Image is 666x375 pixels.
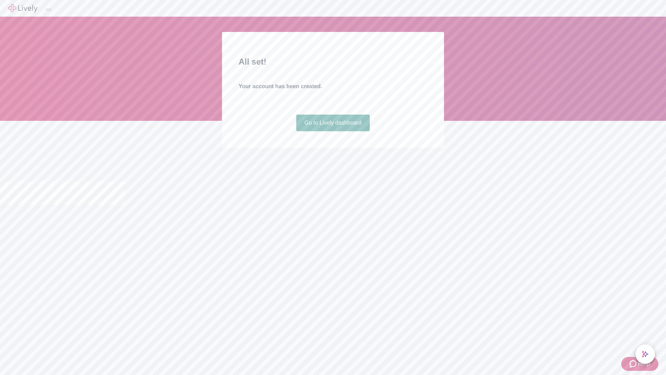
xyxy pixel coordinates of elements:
[642,351,649,358] svg: Lively AI Assistant
[8,4,37,12] img: Lively
[46,9,51,11] button: Log out
[239,82,427,91] h4: Your account has been created.
[296,115,370,131] a: Go to Lively dashboard
[635,344,655,364] button: chat
[630,360,638,368] svg: Zendesk support icon
[621,357,658,371] button: Zendesk support iconHelp
[239,56,427,68] h2: All set!
[638,360,650,368] span: Help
